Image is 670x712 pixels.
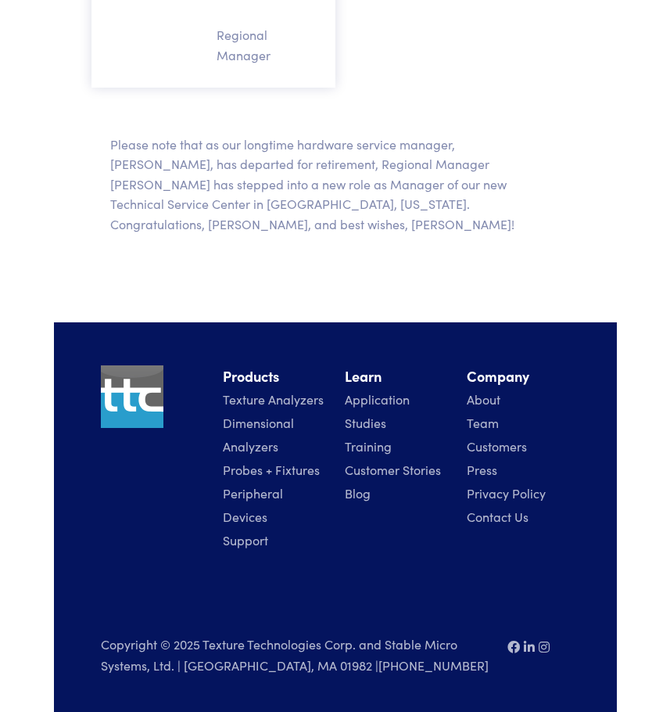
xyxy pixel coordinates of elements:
[467,484,546,502] a: Privacy Policy
[345,484,371,502] a: Blog
[223,414,294,455] a: Dimensional Analyzers
[345,390,410,431] a: Application Studies
[223,365,326,388] li: Products
[467,365,570,388] li: Company
[378,656,489,674] a: [PHONE_NUMBER]
[467,414,499,431] a: Team
[345,437,392,455] a: Training
[223,484,283,525] a: Peripheral Devices
[223,390,324,408] a: Texture Analyzers
[467,461,497,478] a: Press
[467,508,528,525] a: Contact Us
[110,135,561,235] p: Please note that as our longtime hardware service manager, [PERSON_NAME], has departed for retire...
[345,365,448,388] li: Learn
[467,390,500,408] a: About
[185,25,317,65] p: Regional Manager
[101,635,489,675] p: Copyright © 2025 Texture Technologies Corp. and Stable Micro Systems, Ltd. | [GEOGRAPHIC_DATA], M...
[345,461,441,478] a: Customer Stories
[101,365,163,428] img: ttc_logo_1x1_v1.0.png
[467,437,527,455] a: Customers
[223,531,268,548] a: Support
[223,461,320,478] a: Probes + Fixtures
